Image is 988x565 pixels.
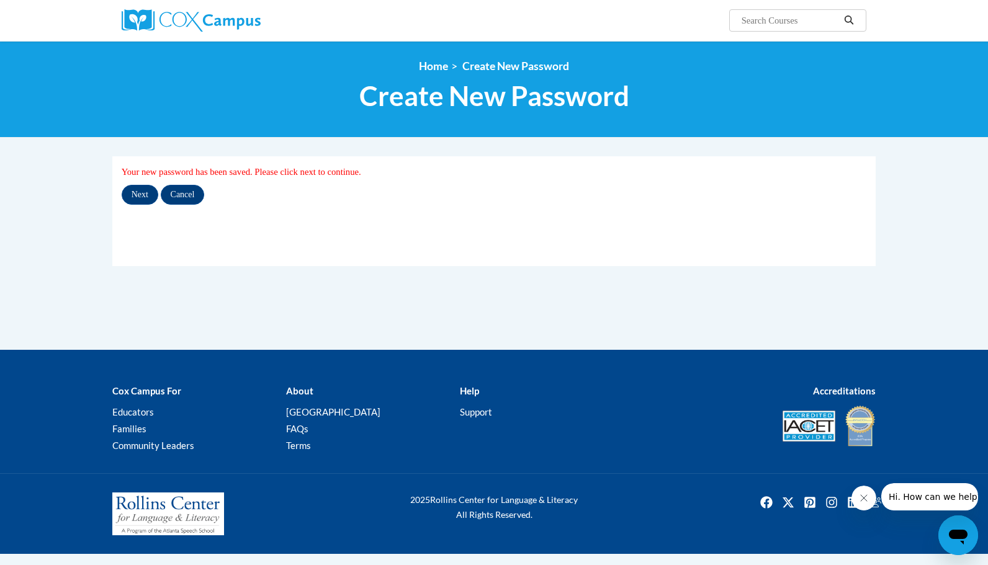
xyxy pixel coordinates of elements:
input: Cancel [161,185,205,205]
img: IDA® Accredited [845,404,876,448]
iframe: Close message [851,486,876,510]
span: Hi. How can we help? [7,9,101,19]
a: Twitter [778,492,798,512]
span: Create New Password [359,79,629,112]
a: FAQs [286,423,308,434]
a: Educators [112,406,154,417]
a: Facebook [757,492,776,512]
a: Linkedin [843,492,863,512]
div: Rollins Center for Language & Literacy All Rights Reserved. [364,492,624,522]
input: Search Courses [740,13,840,28]
a: Families [112,423,146,434]
input: Next [122,185,158,205]
button: Search [840,13,858,28]
img: Twitter icon [778,492,798,512]
b: About [286,385,313,396]
img: Facebook icon [757,492,776,512]
a: Pinterest [800,492,820,512]
a: Support [460,406,492,417]
b: Help [460,385,479,396]
img: LinkedIn icon [843,492,863,512]
b: Cox Campus For [112,385,181,396]
a: Terms [286,440,311,451]
a: Home [419,60,448,73]
span: Your new password has been saved. Please click next to continue. [122,167,361,177]
a: Instagram [822,492,842,512]
img: Instagram icon [822,492,842,512]
img: Pinterest icon [800,492,820,512]
a: [GEOGRAPHIC_DATA] [286,406,380,417]
span: 2025 [410,494,430,505]
a: Cox Campus [122,9,357,32]
b: Accreditations [813,385,876,396]
span: Create New Password [462,60,569,73]
a: Community Leaders [112,440,194,451]
img: Cox Campus [122,9,261,32]
img: Accredited IACET® Provider [783,411,835,442]
img: Rollins Center for Language & Literacy - A Program of the Atlanta Speech School [112,492,224,536]
iframe: Button to launch messaging window [938,515,978,555]
iframe: Message from company [881,483,978,510]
